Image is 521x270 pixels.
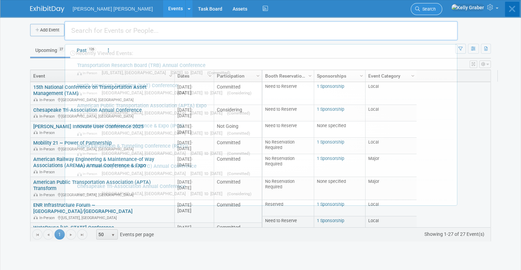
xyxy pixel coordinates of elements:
[74,79,454,99] a: North American Tunneling (NAT) Conference In-Person [GEOGRAPHIC_DATA], [GEOGRAPHIC_DATA] [DATE] t...
[190,191,226,196] span: [DATE] to [DATE]
[74,59,454,79] a: Transportation Research Board (TRB) Annual Conference In-Person [US_STATE], [GEOGRAPHIC_DATA] [DA...
[77,91,100,95] span: In-Person
[227,131,250,136] span: (Committed)
[227,171,250,176] span: (Committed)
[171,70,206,75] span: [DATE] to [DATE]
[102,70,169,75] span: [US_STATE], [GEOGRAPHIC_DATA]
[77,71,100,75] span: In-Person
[77,111,100,116] span: In-Person
[190,171,226,176] span: [DATE] to [DATE]
[74,140,454,160] a: Rapid Excavation & Tunneling Conference (RETC) In-Person [GEOGRAPHIC_DATA], [GEOGRAPHIC_DATA] [DA...
[64,21,458,41] input: Search for Events or People...
[77,192,100,196] span: In-Person
[77,172,100,176] span: In-Person
[77,131,100,136] span: In-Person
[207,70,230,75] span: (Committed)
[74,120,454,139] a: International Pipeline Conference & Expo (IPCE) In-Person [GEOGRAPHIC_DATA], [GEOGRAPHIC_DATA] [D...
[102,131,189,136] span: [GEOGRAPHIC_DATA], [GEOGRAPHIC_DATA]
[227,111,250,116] span: (Committed)
[74,160,454,180] a: World Tunneling Congress (WTC) Annual Conference In-Person [GEOGRAPHIC_DATA], [GEOGRAPHIC_DATA] [...
[227,151,250,156] span: (Committed)
[190,131,226,136] span: [DATE] to [DATE]
[74,99,454,119] a: American Public Transportation Association (APTA) Expo In-Person [GEOGRAPHIC_DATA], [GEOGRAPHIC_D...
[102,90,189,95] span: [GEOGRAPHIC_DATA], [GEOGRAPHIC_DATA]
[190,110,226,116] span: [DATE] to [DATE]
[102,191,189,196] span: [GEOGRAPHIC_DATA], [GEOGRAPHIC_DATA]
[102,151,189,156] span: [GEOGRAPHIC_DATA], [GEOGRAPHIC_DATA]
[102,171,189,176] span: [GEOGRAPHIC_DATA], [GEOGRAPHIC_DATA]
[190,151,226,156] span: [DATE] to [DATE]
[190,90,226,95] span: [DATE] to [DATE]
[77,151,100,156] span: In-Person
[227,191,251,196] span: (Considering)
[102,110,189,116] span: [GEOGRAPHIC_DATA], [GEOGRAPHIC_DATA]
[227,91,251,95] span: (Considering)
[74,180,454,200] a: Chesapeake Tri-Association Annual Conference In-Person [GEOGRAPHIC_DATA], [GEOGRAPHIC_DATA] [DATE...
[69,44,454,59] div: Recently Viewed Events:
